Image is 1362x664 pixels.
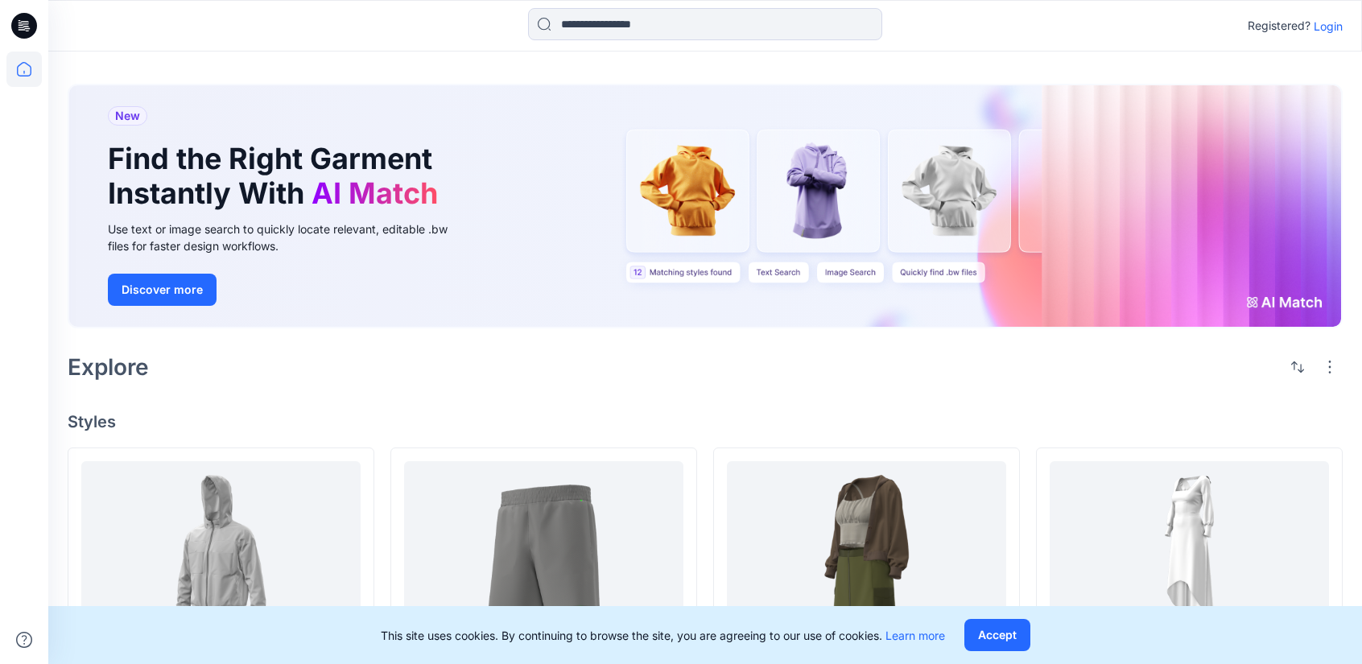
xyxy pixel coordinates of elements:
a: Assignment 7_Full Garment Workflow [727,461,1006,638]
p: Login [1314,18,1343,35]
p: Registered? [1248,16,1310,35]
span: New [115,106,140,126]
span: AI Match [312,175,438,211]
button: Discover more [108,274,217,306]
p: This site uses cookies. By continuing to browse the site, you are agreeing to our use of cookies. [381,627,945,644]
a: Assignment 3_Garment Details [404,461,683,638]
button: Accept [964,619,1030,651]
a: Assignment 6_Pattern Functions Pt.2 [1050,461,1329,638]
a: Learn more [885,629,945,642]
h2: Explore [68,354,149,380]
h1: Find the Right Garment Instantly With [108,142,446,211]
div: Use text or image search to quickly locate relevant, editable .bw files for faster design workflows. [108,221,470,254]
a: [opt] Assignment 3_Garment Creation Details [81,461,361,638]
h4: Styles [68,412,1343,431]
